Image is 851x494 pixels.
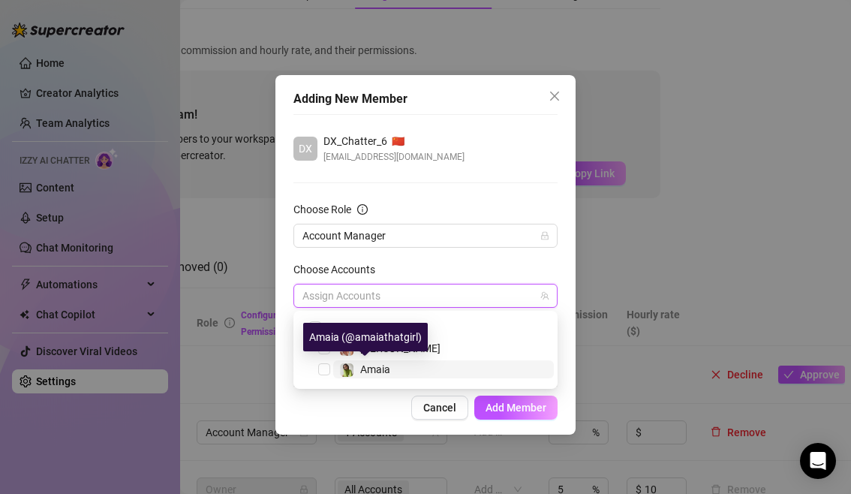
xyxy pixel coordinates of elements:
[303,323,428,351] div: Amaia (@amaiathatgirl)
[423,402,456,414] span: Cancel
[357,204,368,215] span: info-circle
[474,396,558,420] button: Add Member
[323,133,387,149] span: DX_Chatter_6
[360,363,390,375] span: Amaia
[293,261,385,278] label: Choose Accounts
[321,319,374,336] span: Select all
[302,224,549,247] span: Account Manager
[540,291,549,300] span: team
[293,90,558,108] div: Adding New Member
[323,133,465,149] div: 🇨🇳
[318,363,330,375] span: Select tree node
[540,231,549,240] span: lock
[549,90,561,102] span: close
[293,201,351,218] div: Choose Role
[340,363,353,377] img: Amaia
[323,149,465,164] span: [EMAIL_ADDRESS][DOMAIN_NAME]
[486,402,546,414] span: Add Member
[800,443,836,479] div: Open Intercom Messenger
[543,90,567,102] span: Close
[543,84,567,108] button: Close
[411,396,468,420] button: Cancel
[299,140,312,157] span: DX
